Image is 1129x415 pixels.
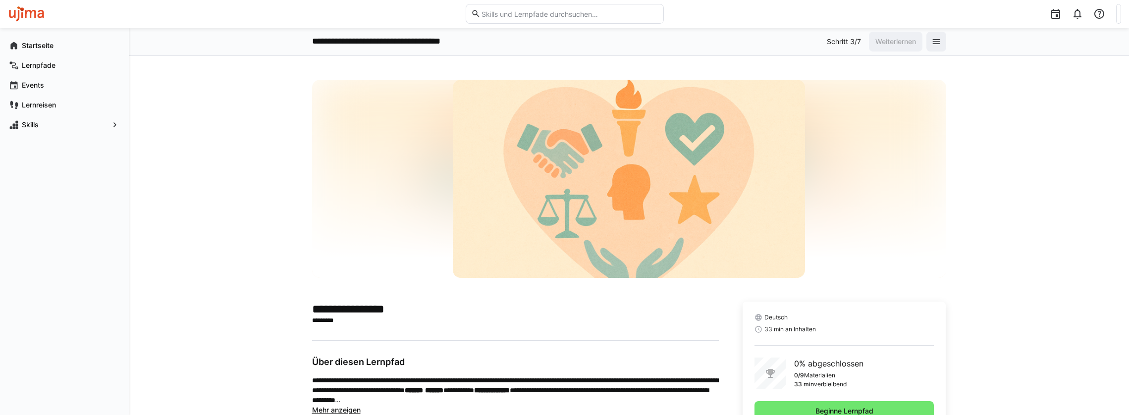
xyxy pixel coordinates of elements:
span: Weiterlernen [874,37,917,47]
span: Deutsch [764,313,788,321]
span: 33 min an Inhalten [764,325,816,333]
input: Skills und Lernpfade durchsuchen… [481,9,658,18]
p: 33 min [794,380,814,388]
p: 0% abgeschlossen [794,358,863,369]
p: Materialien [804,371,835,379]
p: Schritt 3/7 [827,37,861,47]
p: 0/9 [794,371,804,379]
button: Weiterlernen [869,32,922,52]
span: Mehr anzeigen [312,406,361,414]
p: verbleibend [814,380,847,388]
h3: Über diesen Lernpfad [312,357,719,367]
